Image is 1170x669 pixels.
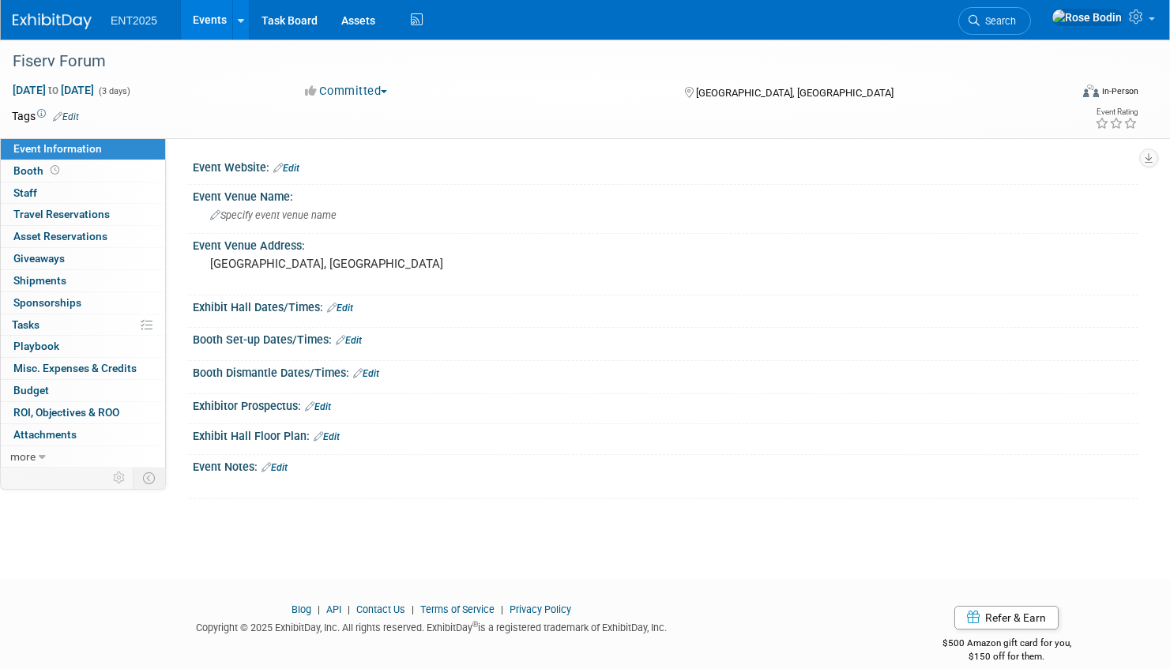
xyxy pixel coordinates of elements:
span: [GEOGRAPHIC_DATA], [GEOGRAPHIC_DATA] [696,87,893,99]
a: Asset Reservations [1,226,165,247]
span: Travel Reservations [13,208,110,220]
div: In-Person [1101,85,1138,97]
span: Search [980,15,1016,27]
span: more [10,450,36,463]
a: ROI, Objectives & ROO [1,402,165,423]
a: Edit [353,368,379,379]
a: Staff [1,182,165,204]
span: ROI, Objectives & ROO [13,406,119,419]
span: Shipments [13,274,66,287]
a: Contact Us [356,603,405,615]
a: Attachments [1,424,165,445]
div: Event Venue Address: [193,234,1138,254]
img: Format-Inperson.png [1083,85,1099,97]
pre: [GEOGRAPHIC_DATA], [GEOGRAPHIC_DATA] [210,257,570,271]
a: Misc. Expenses & Credits [1,358,165,379]
div: Fiserv Forum [7,47,1043,76]
a: API [326,603,341,615]
div: Event Format [970,82,1138,106]
span: | [408,603,418,615]
a: Edit [314,431,340,442]
a: Privacy Policy [510,603,571,615]
a: Giveaways [1,248,165,269]
a: Search [958,7,1031,35]
a: more [1,446,165,468]
span: Asset Reservations [13,230,107,242]
a: Playbook [1,336,165,357]
a: Refer & Earn [954,606,1059,630]
a: Budget [1,380,165,401]
a: Edit [336,335,362,346]
div: $500 Amazon gift card for you, [875,626,1138,663]
a: Blog [292,603,311,615]
span: Specify event venue name [210,209,337,221]
div: Copyright © 2025 ExhibitDay, Inc. All rights reserved. ExhibitDay is a registered trademark of Ex... [12,617,851,635]
div: Event Notes: [193,455,1138,475]
span: | [314,603,324,615]
a: Travel Reservations [1,204,165,225]
a: Sponsorships [1,292,165,314]
span: ENT2025 [111,14,157,27]
span: (3 days) [97,86,130,96]
a: Booth [1,160,165,182]
span: [DATE] [DATE] [12,83,95,97]
div: Exhibit Hall Dates/Times: [193,295,1138,316]
span: Tasks [12,318,40,331]
td: Toggle Event Tabs [134,468,166,488]
span: Booth not reserved yet [47,164,62,176]
div: Event Website: [193,156,1138,176]
img: Rose Bodin [1051,9,1123,26]
span: | [497,603,507,615]
div: Booth Dismantle Dates/Times: [193,361,1138,381]
a: Terms of Service [420,603,495,615]
a: Edit [273,163,299,174]
span: Budget [13,384,49,397]
span: Event Information [13,142,102,155]
span: Giveaways [13,252,65,265]
td: Personalize Event Tab Strip [106,468,134,488]
a: Edit [53,111,79,122]
a: Event Information [1,138,165,160]
span: Playbook [13,340,59,352]
a: Edit [327,303,353,314]
span: | [344,603,354,615]
a: Tasks [1,314,165,336]
span: Sponsorships [13,296,81,309]
span: Attachments [13,428,77,441]
a: Edit [261,462,288,473]
div: Event Venue Name: [193,185,1138,205]
sup: ® [472,620,478,629]
div: Booth Set-up Dates/Times: [193,328,1138,348]
div: Exhibitor Prospectus: [193,394,1138,415]
td: Tags [12,108,79,124]
img: ExhibitDay [13,13,92,29]
span: Misc. Expenses & Credits [13,362,137,374]
span: to [46,84,61,96]
button: Committed [299,83,393,100]
div: Exhibit Hall Floor Plan: [193,424,1138,445]
span: Staff [13,186,37,199]
span: Booth [13,164,62,177]
div: $150 off for them. [875,650,1138,663]
a: Edit [305,401,331,412]
a: Shipments [1,270,165,291]
div: Event Rating [1095,108,1138,116]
